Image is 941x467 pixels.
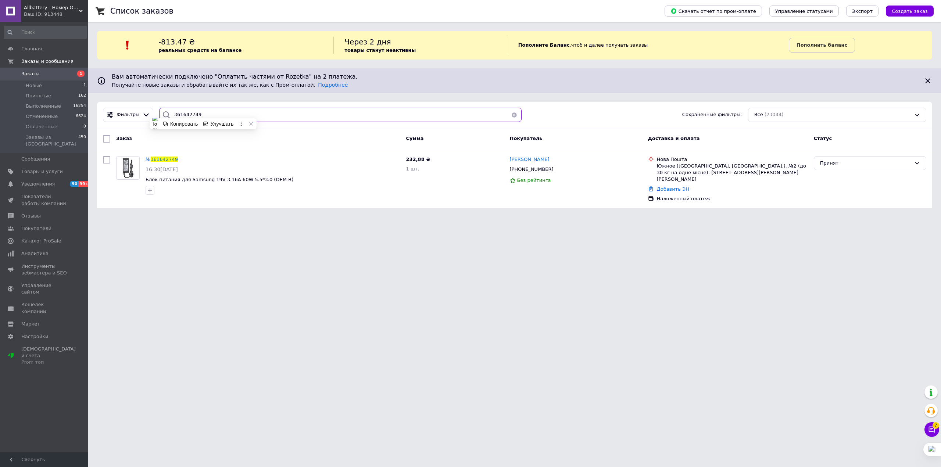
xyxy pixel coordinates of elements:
span: Получайте новые заказы и обрабатывайте их так же, как с Пром-оплатой. [112,82,348,88]
span: Скачать отчет по пром-оплате [670,8,756,14]
b: реальных средств на балансе [158,47,242,53]
span: № [146,157,151,162]
span: 1 [83,82,86,89]
span: Создать заказ [892,8,928,14]
span: 361642749 [151,157,178,162]
input: Поиск по номеру заказа, ФИО покупателя, номеру телефона, Email, номеру накладной [159,108,522,122]
button: Скачать отчет по пром-оплате [665,6,762,17]
input: Поиск [4,26,87,39]
span: Покупатели [21,225,51,232]
span: [DEMOGRAPHIC_DATA] и счета [21,346,76,366]
a: №361642749 [146,157,178,162]
span: Показатели работы компании [21,193,68,206]
div: Prom топ [21,359,76,366]
span: Главная [21,46,42,52]
span: 0 [83,123,86,130]
b: Пополните Баланс [518,42,570,48]
span: 16254 [73,103,86,109]
a: Добавить ЭН [657,186,689,192]
span: Инструменты вебмастера и SEO [21,263,68,276]
a: Пополнить баланс [789,38,855,53]
span: Статус [814,136,832,141]
span: Все [754,111,763,118]
span: Без рейтинга [517,177,551,183]
span: Управление сайтом [21,282,68,295]
span: Отзывы [21,213,41,219]
a: Подробнее [318,82,348,88]
span: 1 [77,71,85,77]
div: Наложенный платеж [657,195,808,202]
span: Allbattery - Номер Один в Украине в Области Аккумуляторов для Ноутбуков. [24,4,79,11]
div: Принят [820,159,911,167]
span: Кошелек компании [21,301,68,315]
span: [PERSON_NAME] [510,157,550,162]
span: 450 [78,134,86,147]
button: Создать заказ [886,6,934,17]
span: Уведомления [21,181,55,187]
span: Отмененные [26,113,58,120]
span: 232,88 ₴ [406,157,430,162]
span: Маркет [21,321,40,327]
div: , чтоб и далее получать заказы [507,37,789,54]
button: Чат с покупателем7 [924,422,939,437]
span: 90 [70,181,78,187]
a: Фото товару [116,156,140,180]
span: 99+ [78,181,90,187]
span: Каталог ProSale [21,238,61,244]
button: Очистить [507,108,522,122]
span: Сохраненные фильтры: [682,111,742,118]
button: Управление статусами [769,6,839,17]
span: 16:30[DATE] [146,166,178,172]
span: Оплаченные [26,123,57,130]
span: Покупатель [510,136,543,141]
div: Ваш ID: 913448 [24,11,88,18]
span: Заказы из [GEOGRAPHIC_DATA] [26,134,78,147]
span: Товары и услуги [21,168,63,175]
div: Южное ([GEOGRAPHIC_DATA], [GEOGRAPHIC_DATA].), №2 (до 30 кг на одне місце): [STREET_ADDRESS][PERS... [657,163,808,183]
a: [PERSON_NAME] [510,156,550,163]
span: Новые [26,82,42,89]
span: Сумма [406,136,424,141]
a: Создать заказ [879,8,934,14]
div: Нова Пошта [657,156,808,163]
span: Заказы и сообщения [21,58,74,65]
span: Заказы [21,71,39,77]
span: Заказ [116,136,132,141]
b: товары станут неактивны [345,47,416,53]
span: [PHONE_NUMBER] [510,166,554,172]
b: Пополнить баланс [797,42,847,48]
span: Доставка и оплата [648,136,700,141]
span: Фильтры [117,111,140,118]
span: Сообщения [21,156,50,162]
span: Настройки [21,333,48,340]
img: :exclamation: [122,40,133,51]
span: Вам автоматически подключено "Оплатить частями от Rozetka" на 2 платежа. [112,73,917,81]
span: (23044) [765,112,784,117]
span: -813.47 ₴ [158,37,195,46]
a: Блок питания для Samsung 19V 3.16A 60W 5.5*3.0 (OEM-B) [146,177,293,182]
span: Выполненные [26,103,61,109]
span: Аналитика [21,250,49,257]
span: 162 [78,93,86,99]
span: 7 [933,421,939,428]
button: Экспорт [846,6,879,17]
h1: Список заказов [110,7,173,15]
span: Через 2 дня [345,37,391,46]
span: Экспорт [852,8,873,14]
span: 1 шт. [406,166,419,172]
span: 6624 [76,113,86,120]
img: Фото товару [117,157,139,179]
span: Управление статусами [775,8,833,14]
span: Принятые [26,93,51,99]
